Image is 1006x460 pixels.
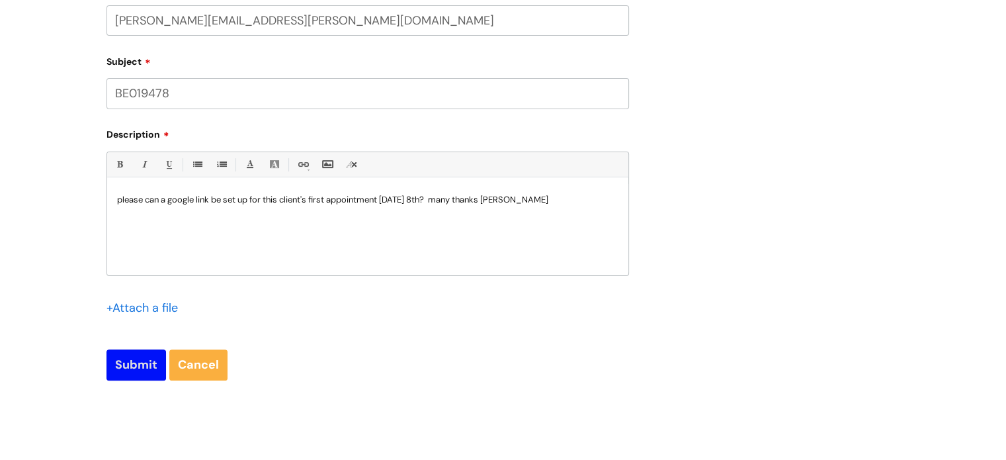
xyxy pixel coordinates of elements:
[266,156,282,173] a: Back Color
[294,156,311,173] a: Link
[213,156,230,173] a: 1. Ordered List (Ctrl-Shift-8)
[106,349,166,380] input: Submit
[343,156,360,173] a: Remove formatting (Ctrl-\)
[106,297,186,318] div: Attach a file
[117,194,618,206] p: please can a google link be set up for this client's first appointment [DATE] 8th? many thanks [P...
[106,300,112,316] span: +
[189,156,205,173] a: • Unordered List (Ctrl-Shift-7)
[106,5,629,36] input: Email
[160,156,177,173] a: Underline(Ctrl-U)
[319,156,335,173] a: Insert Image...
[136,156,152,173] a: Italic (Ctrl-I)
[111,156,128,173] a: Bold (Ctrl-B)
[106,52,629,68] label: Subject
[241,156,258,173] a: Font Color
[169,349,228,380] a: Cancel
[106,124,629,140] label: Description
